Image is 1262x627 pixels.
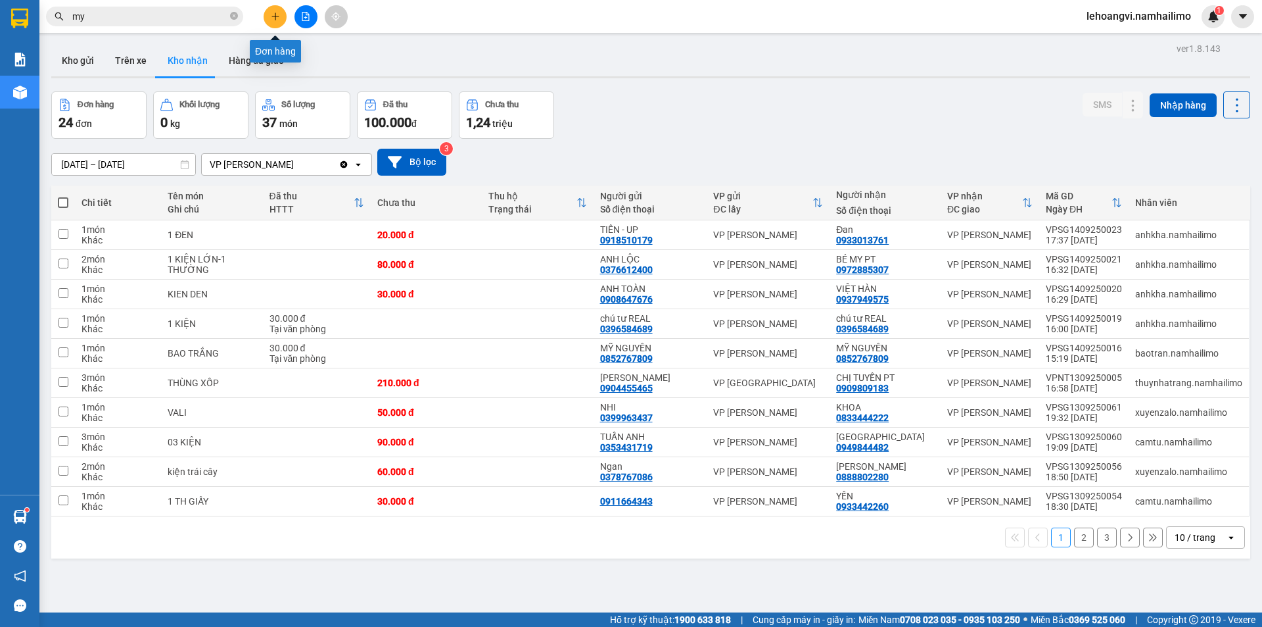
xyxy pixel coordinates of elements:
[179,100,220,109] div: Khối lượng
[377,289,475,299] div: 30.000 đ
[269,353,364,364] div: Tại văn phòng
[713,191,812,201] div: VP gửi
[753,613,855,627] span: Cung cấp máy in - giấy in:
[82,353,154,364] div: Khác
[1046,432,1122,442] div: VPSG1309250060
[230,12,238,20] span: close-circle
[941,186,1039,220] th: Toggle SortBy
[713,318,823,329] div: VP [PERSON_NAME]
[325,5,348,28] button: aim
[459,91,554,139] button: Chưa thu1,24 triệu
[1046,254,1122,264] div: VPSG1409250021
[168,407,256,418] div: VALI
[168,191,256,201] div: Tên món
[1046,372,1122,383] div: VPNT1309250005
[713,204,812,214] div: ĐC lấy
[168,204,256,214] div: Ghi chú
[82,472,154,482] div: Khác
[488,204,576,214] div: Trạng thái
[13,86,27,99] img: warehouse-icon
[836,205,934,216] div: Số điện thoại
[1226,532,1236,543] svg: open
[1135,407,1242,418] div: xuyenzalo.namhailimo
[1150,93,1217,117] button: Nhập hàng
[947,407,1033,418] div: VP [PERSON_NAME]
[168,318,256,329] div: 1 KIỆN
[600,235,653,245] div: 0918510179
[858,613,1020,627] span: Miền Nam
[331,12,340,21] span: aim
[1135,437,1242,447] div: camtu.namhailimo
[900,614,1020,625] strong: 0708 023 035 - 0935 103 250
[947,378,1033,388] div: VP [PERSON_NAME]
[52,154,195,175] input: Select a date range.
[339,159,349,170] svg: Clear value
[836,442,889,453] div: 0949844482
[713,378,823,388] div: VP [GEOGRAPHIC_DATA]
[168,254,256,275] div: 1 KIỆN LỚN-1 THƯỜNG
[674,614,731,625] strong: 1900 633 818
[377,466,475,477] div: 60.000 đ
[279,118,298,129] span: món
[269,191,354,201] div: Đã thu
[76,118,92,129] span: đơn
[600,264,653,275] div: 0376612400
[600,224,701,235] div: TIÊN - UP
[836,224,934,235] div: Đan
[713,437,823,447] div: VP [PERSON_NAME]
[1189,615,1198,624] span: copyright
[1074,528,1094,547] button: 2
[600,254,701,264] div: ANH LỘC
[78,100,114,109] div: Đơn hàng
[713,348,823,359] div: VP [PERSON_NAME]
[600,284,701,294] div: ANH TOÀN
[1051,528,1071,547] button: 1
[170,118,180,129] span: kg
[741,613,743,627] span: |
[269,343,364,353] div: 30.000 đ
[82,224,154,235] div: 1 món
[1046,294,1122,305] div: 16:29 [DATE]
[600,432,701,442] div: TUẤN ANH
[836,343,934,353] div: MỸ NGUYÊN
[82,432,154,442] div: 3 món
[383,100,408,109] div: Đã thu
[947,348,1033,359] div: VP [PERSON_NAME]
[294,5,317,28] button: file-add
[836,491,934,501] div: YẾN
[713,466,823,477] div: VP [PERSON_NAME]
[1135,348,1242,359] div: baotran.namhailimo
[168,289,256,299] div: KIEN DEN
[1046,264,1122,275] div: 16:32 [DATE]
[357,91,452,139] button: Đã thu100.000đ
[1046,343,1122,353] div: VPSG1409250016
[836,189,934,200] div: Người nhận
[1023,617,1027,622] span: ⚪️
[600,353,653,364] div: 0852767809
[1135,230,1242,240] div: anhkha.namhailimo
[1046,204,1111,214] div: Ngày ĐH
[1097,528,1117,547] button: 3
[600,324,653,334] div: 0396584689
[168,378,256,388] div: THÙNG XỐP
[836,472,889,482] div: 0888802280
[82,491,154,501] div: 1 món
[1046,413,1122,423] div: 19:32 [DATE]
[1135,496,1242,507] div: camtu.namhailimo
[610,613,731,627] span: Hỗ trợ kỹ thuật:
[11,9,28,28] img: logo-vxr
[947,437,1033,447] div: VP [PERSON_NAME]
[1217,6,1221,15] span: 1
[1231,5,1254,28] button: caret-down
[1046,224,1122,235] div: VPSG1409250023
[1135,197,1242,208] div: Nhân viên
[210,158,294,171] div: VP [PERSON_NAME]
[411,118,417,129] span: đ
[153,91,248,139] button: Khối lượng0kg
[836,372,934,383] div: CHỊ TUYỀN PT
[836,501,889,512] div: 0933442260
[168,230,256,240] div: 1 ĐEN
[269,204,354,214] div: HTTT
[466,114,490,130] span: 1,24
[1135,378,1242,388] div: thuynhatrang.namhailimo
